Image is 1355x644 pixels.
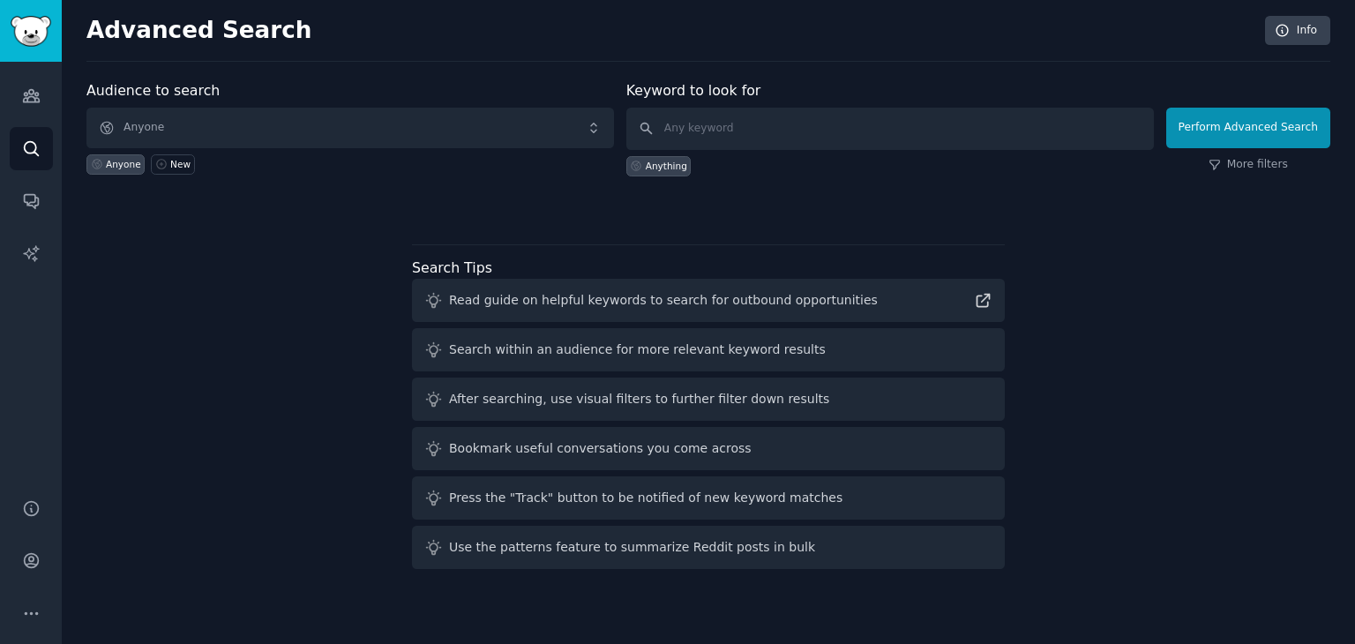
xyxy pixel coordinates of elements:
[646,160,687,172] div: Anything
[106,158,141,170] div: Anyone
[449,538,815,557] div: Use the patterns feature to summarize Reddit posts in bulk
[449,439,752,458] div: Bookmark useful conversations you come across
[1265,16,1330,46] a: Info
[449,341,826,359] div: Search within an audience for more relevant keyword results
[1209,157,1288,173] a: More filters
[626,82,761,99] label: Keyword to look for
[626,108,1154,150] input: Any keyword
[151,154,194,175] a: New
[449,291,878,310] div: Read guide on helpful keywords to search for outbound opportunities
[86,82,220,99] label: Audience to search
[86,108,614,148] button: Anyone
[412,259,492,276] label: Search Tips
[170,158,191,170] div: New
[1166,108,1330,148] button: Perform Advanced Search
[86,17,1255,45] h2: Advanced Search
[449,489,842,507] div: Press the "Track" button to be notified of new keyword matches
[11,16,51,47] img: GummySearch logo
[449,390,829,408] div: After searching, use visual filters to further filter down results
